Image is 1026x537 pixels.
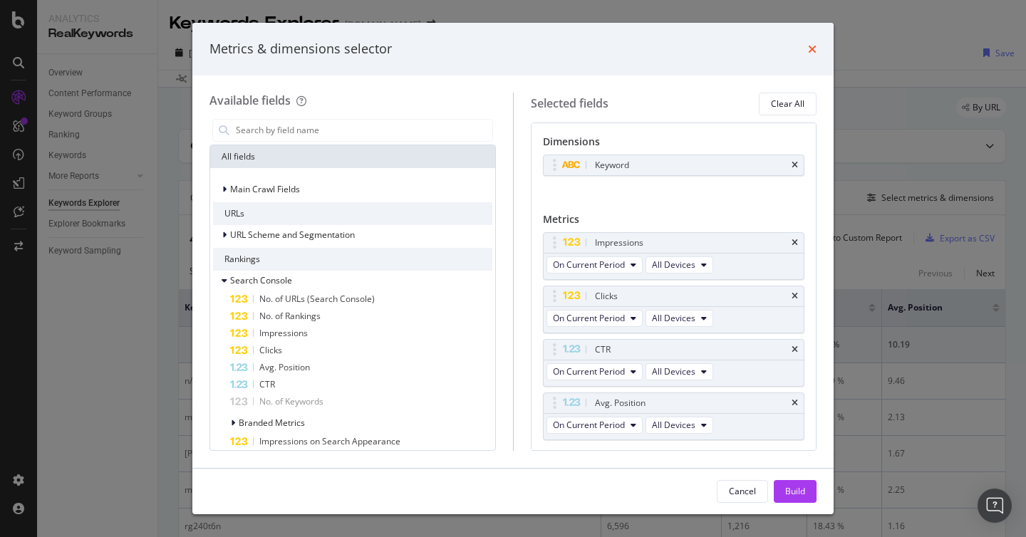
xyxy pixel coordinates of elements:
button: On Current Period [546,363,643,380]
span: No. of Keywords [259,395,323,407]
button: Clear All [759,93,817,115]
button: All Devices [646,417,713,434]
div: Clear All [771,98,804,110]
div: Avg. PositiontimesOn Current PeriodAll Devices [543,392,805,440]
div: Selected fields [531,95,608,112]
div: ImpressionstimesOn Current PeriodAll Devices [543,232,805,280]
div: All fields [210,145,495,168]
button: On Current Period [546,310,643,327]
button: Build [774,480,817,503]
div: Cancel [729,485,756,497]
span: All Devices [652,419,695,431]
span: On Current Period [553,259,625,271]
span: On Current Period [553,365,625,377]
div: CTRtimesOn Current PeriodAll Devices [543,339,805,387]
input: Search by field name [234,120,492,141]
span: On Current Period [553,419,625,431]
span: URL Scheme and Segmentation [230,229,355,241]
div: URLs [213,202,492,225]
button: On Current Period [546,256,643,273]
div: Open Intercom Messenger [978,489,1012,523]
div: Metrics [543,212,805,232]
div: Keyword [595,158,629,172]
span: Avg. Position [259,361,310,373]
span: No. of URLs (Search Console) [259,293,375,305]
div: Available fields [209,93,291,108]
div: times [792,399,798,407]
div: times [792,239,798,247]
div: Metrics & dimensions selector [209,40,392,58]
button: All Devices [646,363,713,380]
div: Dimensions [543,135,805,155]
button: Cancel [717,480,768,503]
span: All Devices [652,312,695,324]
span: All Devices [652,365,695,377]
div: times [792,292,798,301]
span: Branded Metrics [239,417,305,429]
div: times [808,40,817,58]
span: Main Crawl Fields [230,183,300,195]
div: times [792,161,798,170]
div: Rankings [213,248,492,271]
span: CTR [259,378,275,390]
span: Impressions [259,327,308,339]
div: ClickstimesOn Current PeriodAll Devices [543,286,805,333]
button: All Devices [646,256,713,273]
span: On Current Period [553,312,625,324]
div: Keywordtimes [543,155,805,176]
span: No. of Rankings [259,310,321,322]
div: Impressions [595,236,643,250]
span: Impressions on Search Appearance [259,435,400,447]
div: times [792,345,798,354]
button: All Devices [646,310,713,327]
div: Clicks [595,289,618,303]
div: Build [785,485,805,497]
span: All Devices [652,259,695,271]
div: modal [192,23,834,514]
span: Clicks [259,344,282,356]
div: CTR [595,343,611,357]
div: Avg. Position [595,396,646,410]
button: On Current Period [546,417,643,434]
span: Search Console [230,274,292,286]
